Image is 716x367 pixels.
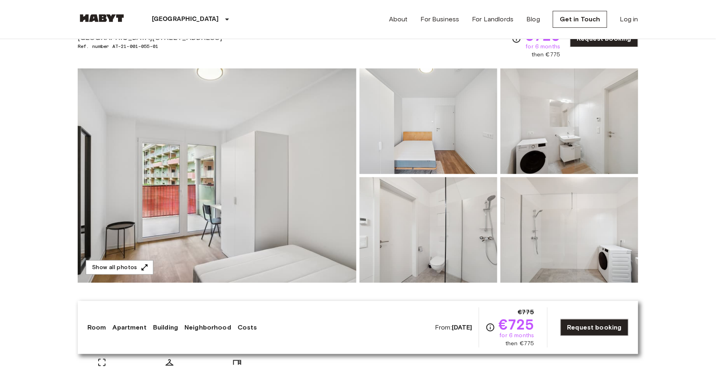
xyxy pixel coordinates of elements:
[472,15,514,24] a: For Landlords
[532,51,560,59] span: then €775
[452,323,472,331] b: [DATE]
[526,43,561,51] span: for 6 months
[360,177,497,283] img: Picture of unit AT-21-001-055-01
[518,307,534,317] span: €775
[153,323,178,332] a: Building
[505,340,534,348] span: then €775
[78,43,222,50] span: Ref. number AT-21-001-055-01
[78,14,126,22] img: Habyt
[501,68,638,174] img: Picture of unit AT-21-001-055-01
[486,323,495,332] svg: Check cost overview for full price breakdown. Please note that discounts apply to new joiners onl...
[360,68,497,174] img: Picture of unit AT-21-001-055-01
[78,68,356,283] img: Marketing picture of unit AT-21-001-055-01
[86,260,153,275] button: Show all photos
[561,319,629,336] a: Request booking
[421,15,459,24] a: For Business
[238,323,257,332] a: Costs
[184,323,231,332] a: Neighborhood
[113,323,147,332] a: Apartment
[527,15,540,24] a: Blog
[525,28,561,43] span: €725
[152,15,219,24] p: [GEOGRAPHIC_DATA]
[553,11,607,28] a: Get in Touch
[435,323,472,332] span: From:
[499,317,534,332] span: €725
[501,177,638,283] img: Picture of unit AT-21-001-055-01
[389,15,408,24] a: About
[620,15,638,24] a: Log in
[500,332,534,340] span: for 6 months
[87,323,106,332] a: Room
